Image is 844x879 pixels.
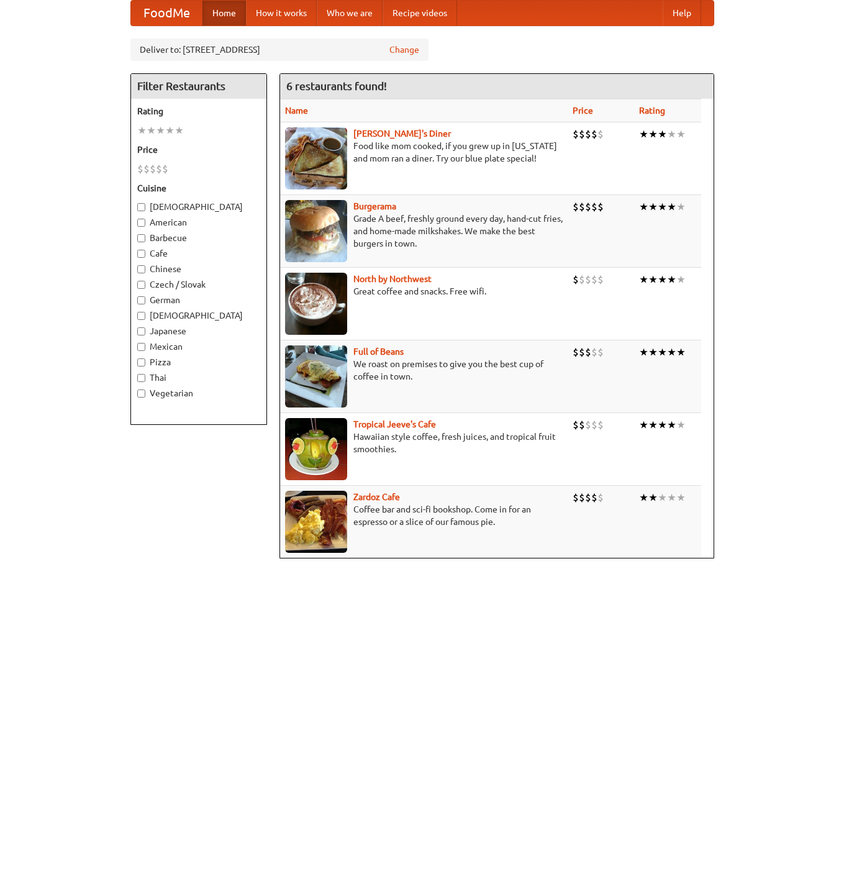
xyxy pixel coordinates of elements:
[137,143,260,156] h5: Price
[648,345,658,359] li: ★
[579,200,585,214] li: $
[591,345,597,359] li: $
[137,387,260,399] label: Vegetarian
[147,124,156,137] li: ★
[137,219,145,227] input: American
[676,127,686,141] li: ★
[156,124,165,137] li: ★
[137,201,260,213] label: [DEMOGRAPHIC_DATA]
[137,340,260,353] label: Mexican
[639,491,648,504] li: ★
[639,106,665,116] a: Rating
[175,124,184,137] li: ★
[676,273,686,286] li: ★
[597,491,604,504] li: $
[150,162,156,176] li: $
[676,345,686,359] li: ★
[573,491,579,504] li: $
[143,162,150,176] li: $
[658,418,667,432] li: ★
[591,491,597,504] li: $
[285,212,563,250] p: Grade A beef, freshly ground every day, hand-cut fries, and home-made milkshakes. We make the bes...
[579,418,585,432] li: $
[585,200,591,214] li: $
[658,491,667,504] li: ★
[663,1,701,25] a: Help
[591,200,597,214] li: $
[137,263,260,275] label: Chinese
[137,312,145,320] input: [DEMOGRAPHIC_DATA]
[648,491,658,504] li: ★
[353,201,396,211] b: Burgerama
[285,285,563,298] p: Great coffee and snacks. Free wifi.
[591,418,597,432] li: $
[137,309,260,322] label: [DEMOGRAPHIC_DATA]
[585,418,591,432] li: $
[597,127,604,141] li: $
[137,389,145,398] input: Vegetarian
[285,106,308,116] a: Name
[597,200,604,214] li: $
[597,418,604,432] li: $
[137,265,145,273] input: Chinese
[585,345,591,359] li: $
[131,1,202,25] a: FoodMe
[658,200,667,214] li: ★
[648,127,658,141] li: ★
[137,278,260,291] label: Czech / Slovak
[285,491,347,553] img: zardoz.jpg
[285,200,347,262] img: burgerama.jpg
[137,250,145,258] input: Cafe
[137,162,143,176] li: $
[202,1,246,25] a: Home
[137,325,260,337] label: Japanese
[131,74,266,99] h4: Filter Restaurants
[137,232,260,244] label: Barbecue
[137,234,145,242] input: Barbecue
[353,129,451,139] a: [PERSON_NAME]'s Diner
[648,200,658,214] li: ★
[285,273,347,335] img: north.jpg
[597,345,604,359] li: $
[285,127,347,189] img: sallys.jpg
[573,273,579,286] li: $
[137,281,145,289] input: Czech / Slovak
[285,345,347,408] img: beans.jpg
[597,273,604,286] li: $
[573,418,579,432] li: $
[676,418,686,432] li: ★
[285,358,563,383] p: We roast on premises to give you the best cup of coffee in town.
[317,1,383,25] a: Who we are
[639,345,648,359] li: ★
[573,106,593,116] a: Price
[573,200,579,214] li: $
[658,345,667,359] li: ★
[676,491,686,504] li: ★
[162,162,168,176] li: $
[137,247,260,260] label: Cafe
[585,273,591,286] li: $
[285,140,563,165] p: Food like mom cooked, if you grew up in [US_STATE] and mom ran a diner. Try our blue plate special!
[667,273,676,286] li: ★
[353,492,400,502] a: Zardoz Cafe
[137,371,260,384] label: Thai
[667,491,676,504] li: ★
[285,418,347,480] img: jeeves.jpg
[137,216,260,229] label: American
[591,273,597,286] li: $
[648,273,658,286] li: ★
[353,419,436,429] b: Tropical Jeeve's Cafe
[137,356,260,368] label: Pizza
[353,274,432,284] a: North by Northwest
[676,200,686,214] li: ★
[353,347,404,357] a: Full of Beans
[285,430,563,455] p: Hawaiian style coffee, fresh juices, and tropical fruit smoothies.
[285,503,563,528] p: Coffee bar and sci-fi bookshop. Come in for an espresso or a slice of our famous pie.
[130,39,429,61] div: Deliver to: [STREET_ADDRESS]
[639,200,648,214] li: ★
[667,345,676,359] li: ★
